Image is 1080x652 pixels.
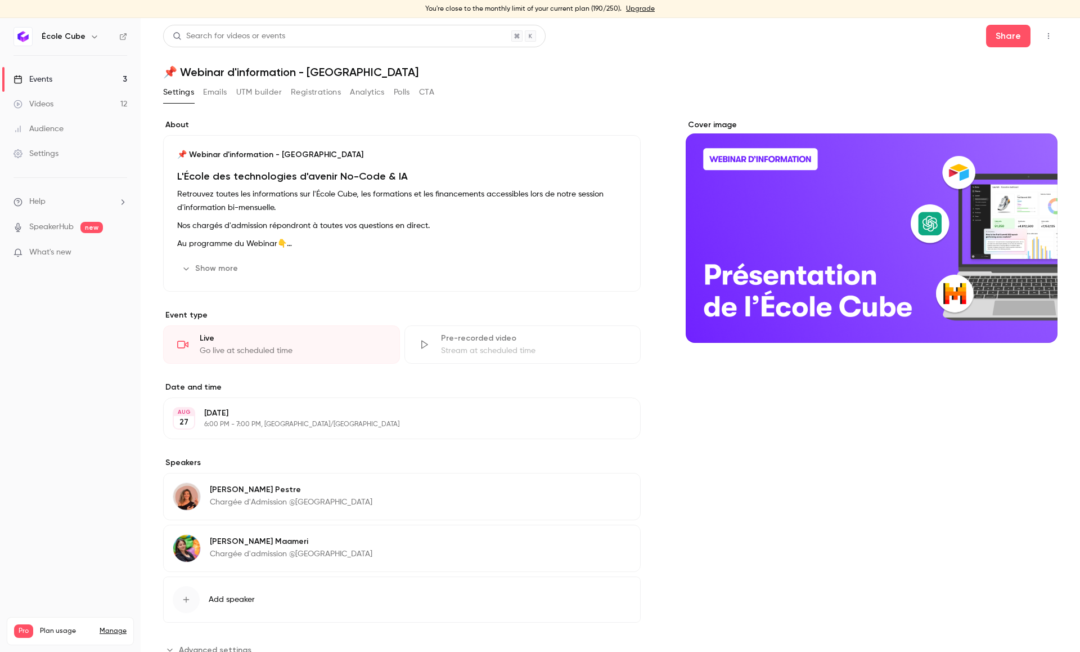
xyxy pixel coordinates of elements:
[163,325,400,364] div: LiveGo live at scheduled time
[163,310,641,321] p: Event type
[210,497,372,508] p: Chargée d'Admission @[GEOGRAPHIC_DATA]
[13,196,127,208] li: help-dropdown-opener
[163,577,641,623] button: Add speaker
[13,74,52,85] div: Events
[13,123,64,135] div: Audience
[29,247,71,258] span: What's new
[42,31,85,42] h6: École Cube
[177,169,627,183] h1: L'École des technologies d'avenir No-Code & IA
[163,473,641,520] div: Caroline Pestre[PERSON_NAME] PestreChargée d'Admission @[GEOGRAPHIC_DATA]
[204,408,581,419] p: [DATE]
[179,417,188,428] p: 27
[163,457,641,468] label: Speakers
[210,548,372,560] p: Chargée d'admission @[GEOGRAPHIC_DATA]
[173,535,200,562] img: Laura Maameri
[236,83,282,101] button: UTM builder
[13,148,58,159] div: Settings
[210,536,372,547] p: [PERSON_NAME] Maameri
[200,345,386,356] div: Go live at scheduled time
[209,594,255,605] span: Add speaker
[686,119,1057,131] label: Cover image
[986,25,1030,47] button: Share
[163,382,641,393] label: Date and time
[174,408,194,416] div: AUG
[29,196,46,208] span: Help
[173,30,285,42] div: Search for videos or events
[14,28,32,46] img: École Cube
[441,333,627,344] div: Pre-recorded video
[686,119,1057,343] section: Cover image
[80,222,103,233] span: new
[626,5,655,14] a: Upgrade
[163,83,194,101] button: Settings
[114,248,127,258] iframe: Noticeable Trigger
[291,83,341,101] button: Registrations
[40,627,93,636] span: Plan usage
[404,325,641,364] div: Pre-recorded videoStream at scheduled time
[177,149,627,160] p: 📌 Webinar d'information - [GEOGRAPHIC_DATA]
[200,333,386,344] div: Live
[204,420,581,429] p: 6:00 PM - 7:00 PM, [GEOGRAPHIC_DATA]/[GEOGRAPHIC_DATA]
[163,525,641,572] div: Laura Maameri[PERSON_NAME] MaameriChargée d'admission @[GEOGRAPHIC_DATA]
[100,627,127,636] a: Manage
[163,65,1057,79] h1: 📌 Webinar d'information - [GEOGRAPHIC_DATA]
[394,83,410,101] button: Polls
[177,187,627,215] p: Retrouvez toutes les informations sur l'École Cube, les formations et les financements accessible...
[29,221,74,233] a: SpeakerHub
[419,83,434,101] button: CTA
[177,237,627,251] p: Au programme du Webinar👇
[163,119,641,131] label: About
[350,83,385,101] button: Analytics
[210,484,372,495] p: [PERSON_NAME] Pestre
[441,345,627,356] div: Stream at scheduled time
[13,99,53,110] div: Videos
[14,624,33,638] span: Pro
[203,83,227,101] button: Emails
[177,260,245,278] button: Show more
[177,219,627,233] p: Nos chargés d'admission répondront à toutes vos questions en direct.
[173,483,200,510] img: Caroline Pestre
